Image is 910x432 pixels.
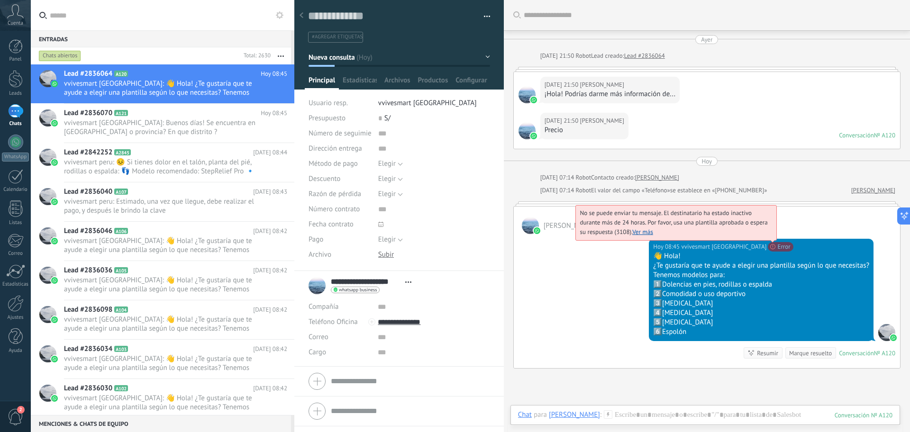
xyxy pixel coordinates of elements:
[64,108,112,118] span: Lead #2836070
[309,190,361,198] span: Razón de pérdida
[540,51,576,61] div: [DATE] 21:50
[309,345,371,360] div: Cargo
[309,236,323,243] span: Pago
[653,318,869,327] div: 5️⃣[MEDICAL_DATA]
[64,315,269,333] span: vvivesmart [GEOGRAPHIC_DATA]: 👋 Hola! ¿Te gustaría que te ayude a elegir una plantilla según lo q...
[851,186,895,195] a: [PERSON_NAME]
[31,261,294,300] a: Lead #2836036 A105 [DATE] 08:42 vvivesmart [GEOGRAPHIC_DATA]: 👋 Hola! ¿Te gustaría que te ayude a...
[31,300,294,339] a: Lead #2836098 A104 [DATE] 08:42 vvivesmart [GEOGRAPHIC_DATA]: 👋 Hola! ¿Te gustaría que te ayude a...
[309,156,371,171] div: Método de pago
[378,159,396,168] span: Elegir
[309,114,346,123] span: Presupuesto
[309,175,340,182] span: Descuento
[540,186,576,195] div: [DATE] 07:14
[309,315,358,330] button: Teléfono Oficina
[339,288,377,292] span: whatsapp business
[2,90,29,97] div: Leads
[580,116,624,126] span: Jhonny Pinto Pacheco
[384,76,410,90] span: Archivos
[64,266,112,275] span: Lead #2836036
[51,238,58,244] img: waba.svg
[31,30,291,47] div: Entradas
[31,143,294,182] a: Lead #2842252 A2845 [DATE] 08:44 vvivesmart peru: 😣 Si tienes dolor en el talón, planta del pié, ...
[378,187,403,202] button: Elegir
[789,349,832,358] div: Marque resuelto
[580,209,767,236] span: No se puede enviar tu mensaje. El destinatario ha estado inactivo durante más de 24 horas. Por fa...
[576,173,591,181] span: Robot
[312,34,363,40] span: #agregar etiquetas
[757,349,778,358] div: Resumir
[309,349,326,356] span: Cargo
[253,384,287,393] span: [DATE] 08:42
[114,71,128,77] span: A120
[384,114,391,123] span: S/
[64,79,269,97] span: vvivesmart [GEOGRAPHIC_DATA]: 👋 Hola! ¿Te gustaría que te ayude a elegir una plantilla según lo q...
[635,173,679,182] a: [PERSON_NAME]
[653,289,869,299] div: 2️⃣Comodidad o uso deportivo
[2,220,29,226] div: Listas
[545,116,580,126] div: [DATE] 21:50
[2,187,29,193] div: Calendario
[2,121,29,127] div: Chats
[31,379,294,418] a: Lead #2836030 A102 [DATE] 08:42 vvivesmart [GEOGRAPHIC_DATA]: 👋 Hola! ¿Te gustaría que te ayude a...
[653,280,869,289] div: 1️⃣Dolencias en pies, rodillas o espalda
[240,51,271,61] div: Total: 2630
[378,189,396,198] span: Elegir
[64,187,112,197] span: Lead #2836040
[878,324,895,341] span: vvivesmart peru
[271,47,291,64] button: Más
[545,80,580,90] div: [DATE] 21:50
[64,344,112,354] span: Lead #2836034
[51,159,58,166] img: waba.svg
[39,50,81,62] div: Chats abiertos
[309,96,371,111] div: Usuario resp.
[31,222,294,261] a: Lead #2836046 A106 [DATE] 08:42 vvivesmart [GEOGRAPHIC_DATA]: 👋 Hola! ¿Te gustaría que te ayude a...
[64,148,112,157] span: Lead #2842252
[591,51,624,61] div: Lead creado:
[114,385,128,391] span: A102
[114,189,128,195] span: A107
[114,149,131,155] span: A2845
[309,232,371,247] div: Pago
[343,76,377,90] span: Estadísticas
[253,226,287,236] span: [DATE] 08:42
[653,270,869,280] div: Tenemos modelos para:
[31,64,294,103] a: Lead #2836064 A120 Hoy 08:45 vvivesmart [GEOGRAPHIC_DATA]: 👋 Hola! ¿Te gustaría que te ayude a el...
[545,90,675,99] div: ¡Hola! Podrías darme más información de...
[309,145,362,152] span: Dirección entrega
[309,247,371,262] div: Archivo
[2,153,29,162] div: WhatsApp
[64,305,112,315] span: Lead #2836098
[549,410,600,419] div: Jhonny Pinto Pacheco
[2,315,29,321] div: Ajustes
[309,202,371,217] div: Número contrato
[253,266,287,275] span: [DATE] 08:42
[600,410,601,420] span: :
[31,182,294,221] a: Lead #2836040 A107 [DATE] 08:43 vvivesmart peru: Estimado, una vez que llegue, debe realizar el p...
[545,126,624,135] div: Precio
[580,80,624,90] span: Jhonny Pinto Pacheco
[309,187,371,202] div: Razón de pérdida
[51,81,58,87] img: waba.svg
[114,110,128,116] span: A121
[309,130,382,137] span: Número de seguimiento
[64,236,269,254] span: vvivesmart [GEOGRAPHIC_DATA]: 👋 Hola! ¿Te gustaría que te ayude a elegir una plantilla según lo q...
[309,330,328,345] button: Correo
[519,122,536,139] span: Jhonny Pinto Pacheco
[653,327,869,337] div: 6️⃣Espolón
[31,104,294,143] a: Lead #2836070 A121 Hoy 08:45 vvivesmart [GEOGRAPHIC_DATA]: Buenos días! Se encuentra en [GEOGRAPH...
[309,217,371,232] div: Fecha contrato
[51,277,58,284] img: waba.svg
[64,158,269,176] span: vvivesmart peru: 😣 Si tienes dolor en el talón, planta del pié, rodillas o espalda: 👣 Modelo reco...
[874,349,895,357] div: № A120
[530,97,537,103] img: waba.svg
[632,228,653,236] a: Ver más
[309,160,358,167] span: Método de pago
[591,173,635,182] div: Contacto creado:
[534,227,540,234] img: waba.svg
[253,187,287,197] span: [DATE] 08:43
[114,228,128,234] span: A106
[261,108,287,118] span: Hoy 08:45
[653,252,869,261] div: 👋 Hola!
[378,235,396,244] span: Elegir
